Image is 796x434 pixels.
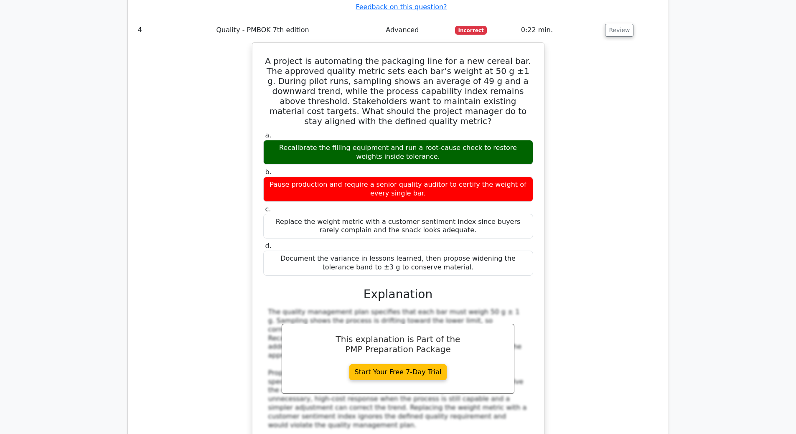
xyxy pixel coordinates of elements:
[135,18,213,42] td: 4
[455,26,487,34] span: Incorrect
[265,242,272,250] span: d.
[265,205,271,213] span: c.
[263,214,533,239] div: Replace the weight metric with a customer sentiment index since buyers rarely complain and the sn...
[263,177,533,202] div: Pause production and require a senior quality auditor to certify the weight of every single bar.
[356,3,447,11] a: Feedback on this question?
[268,287,528,302] h3: Explanation
[263,251,533,276] div: Document the variance in lessons learned, then propose widening the tolerance band to ±3 g to con...
[268,308,528,429] div: The quality management plan specifies that each bar must weigh 50 g ± 1 g. Sampling shows the pro...
[265,131,272,139] span: a.
[382,18,451,42] td: Advanced
[349,364,447,380] a: Start Your Free 7-Day Trial
[265,168,272,176] span: b.
[263,140,533,165] div: Recalibrate the filling equipment and run a root-cause check to restore weights inside tolerance.
[262,56,534,126] h5: A project is automating the packaging line for a new cereal bar. The approved quality metric sets...
[605,24,633,37] button: Review
[518,18,602,42] td: 0:22 min.
[213,18,382,42] td: Quality - PMBOK 7th edition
